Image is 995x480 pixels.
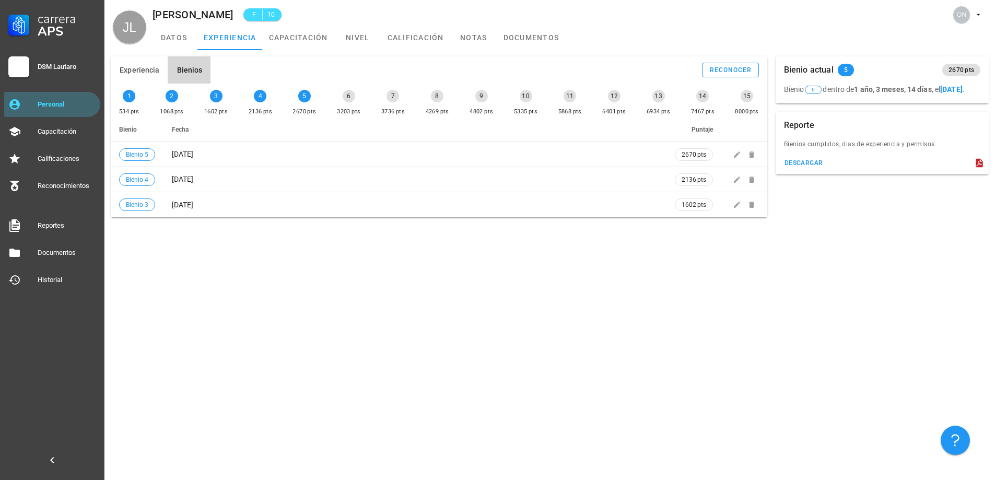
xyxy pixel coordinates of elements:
[38,127,96,136] div: Capacitación
[4,146,100,171] a: Calificaciones
[254,90,266,102] div: 4
[38,100,96,109] div: Personal
[172,175,193,183] span: [DATE]
[111,117,163,142] th: Bienio
[381,25,450,50] a: calificación
[387,90,399,102] div: 7
[123,90,135,102] div: 1
[652,90,665,102] div: 13
[111,56,168,84] button: Experiencia
[119,107,139,117] div: 534 pts
[163,117,666,142] th: Fecha
[126,174,148,185] span: Bienio 4
[38,25,96,38] div: APS
[4,173,100,198] a: Reconocimientos
[514,107,537,117] div: 5335 pts
[735,107,758,117] div: 8000 pts
[558,107,582,117] div: 5868 pts
[776,139,989,156] div: Bienios cumplidos, dias de experiencia y permisos.
[608,90,621,102] div: 12
[696,90,709,102] div: 14
[426,107,449,117] div: 4269 pts
[4,240,100,265] a: Documentos
[692,126,713,133] span: Puntaje
[172,126,189,133] span: Fecha
[172,150,193,158] span: [DATE]
[126,149,148,160] span: Bienio 5
[298,90,311,102] div: 5
[784,159,823,167] div: descargar
[263,25,334,50] a: capacitación
[812,86,815,93] span: 6
[691,107,715,117] div: 7467 pts
[450,25,497,50] a: notas
[119,126,137,133] span: Bienio
[267,9,275,20] span: 10
[176,66,202,74] span: Bienios
[381,107,405,117] div: 3736 pts
[784,85,933,93] span: Bienio dentro de ,
[172,201,193,209] span: [DATE]
[682,200,706,210] span: 1602 pts
[210,90,223,102] div: 3
[4,267,100,292] a: Historial
[4,92,100,117] a: Personal
[113,10,146,44] div: avatar
[38,221,96,230] div: Reportes
[784,56,834,84] div: Bienio actual
[343,90,355,102] div: 6
[292,107,316,117] div: 2670 pts
[38,155,96,163] div: Calificaciones
[123,10,136,44] span: JL
[250,9,258,20] span: F
[38,276,96,284] div: Historial
[126,199,148,210] span: Bienio 3
[497,25,566,50] a: documentos
[4,119,100,144] a: Capacitación
[602,107,626,117] div: 6401 pts
[204,107,228,117] div: 1602 pts
[935,85,965,93] span: el .
[682,174,706,185] span: 2136 pts
[153,9,233,20] div: [PERSON_NAME]
[4,213,100,238] a: Reportes
[38,63,96,71] div: DSM Lautaro
[564,90,576,102] div: 11
[431,90,443,102] div: 8
[160,107,183,117] div: 1068 pts
[702,63,759,77] button: reconocer
[475,90,488,102] div: 9
[150,25,197,50] a: datos
[854,85,931,93] b: 1 año, 3 meses, 14 días
[168,56,210,84] button: Bienios
[949,64,974,76] span: 2670 pts
[166,90,178,102] div: 2
[334,25,381,50] a: nivel
[38,13,96,25] div: Carrera
[953,6,970,23] div: avatar
[38,249,96,257] div: Documentos
[741,90,753,102] div: 15
[38,182,96,190] div: Reconocimientos
[940,85,963,93] b: [DATE]
[197,25,263,50] a: experiencia
[647,107,670,117] div: 6934 pts
[249,107,272,117] div: 2136 pts
[682,149,706,160] span: 2670 pts
[780,156,827,170] button: descargar
[784,112,814,139] div: Reporte
[520,90,532,102] div: 10
[119,66,159,74] span: Experiencia
[709,66,752,74] div: reconocer
[844,64,848,76] span: 5
[666,117,721,142] th: Puntaje
[337,107,360,117] div: 3203 pts
[470,107,493,117] div: 4802 pts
